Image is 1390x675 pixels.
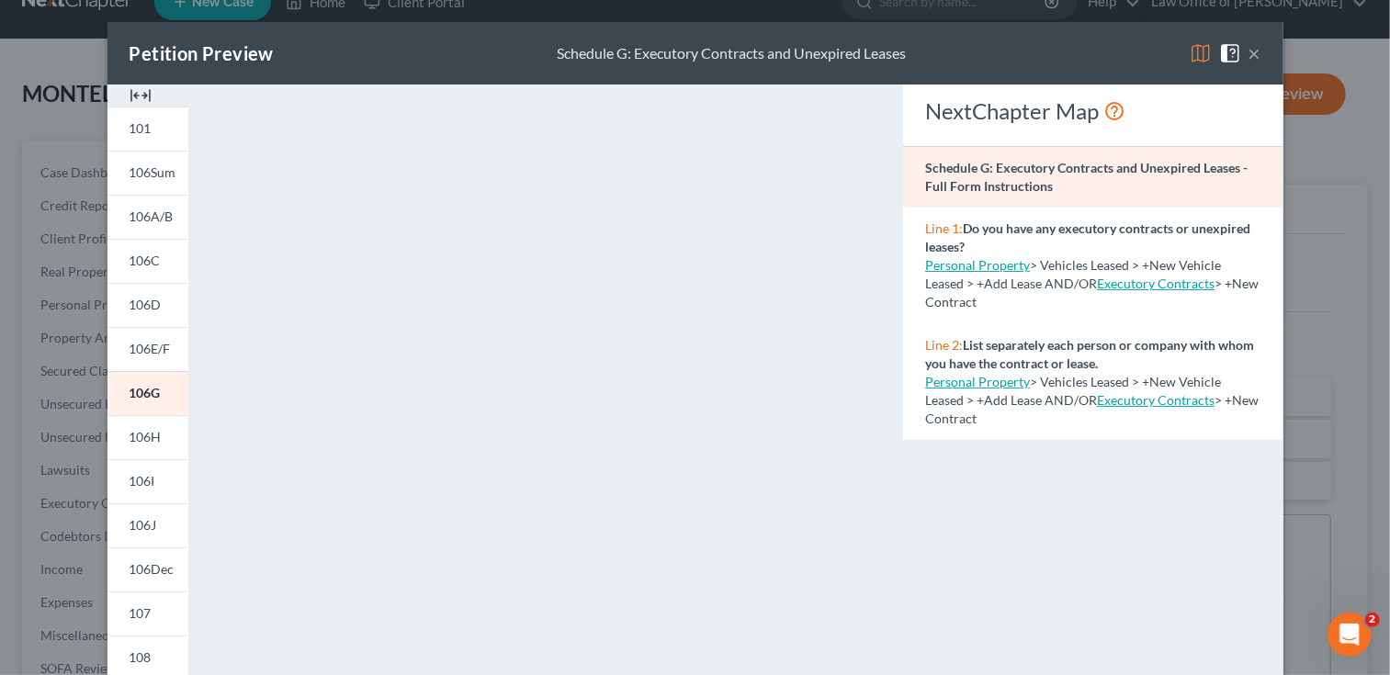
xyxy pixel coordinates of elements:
[107,371,188,415] a: 106G
[1097,392,1215,408] a: Executory Contracts
[925,160,1248,194] strong: Schedule G: Executory Contracts and Unexpired Leases - Full Form Instructions
[130,649,152,665] span: 108
[925,257,1030,273] a: Personal Property
[1328,613,1372,657] iframe: Intercom live chat
[1249,42,1261,64] button: ×
[130,40,274,66] div: Petition Preview
[130,605,152,621] span: 107
[925,257,1221,291] span: > Vehicles Leased > +New Vehicle Leased > +Add Lease AND/OR
[925,220,963,236] span: Line 1:
[130,120,152,136] span: 101
[1219,42,1241,64] img: help-close-5ba153eb36485ed6c1ea00a893f15db1cb9b99d6cae46e1a8edb6c62d00a1a76.svg
[107,459,188,503] a: 106I
[107,195,188,239] a: 106A/B
[1190,42,1212,64] img: map-eea8200ae884c6f1103ae1953ef3d486a96c86aabb227e865a55264e3737af1f.svg
[925,374,1030,389] a: Personal Property
[925,337,963,353] span: Line 2:
[107,591,188,636] a: 107
[107,327,188,371] a: 106E/F
[130,429,162,444] span: 106H
[130,385,161,400] span: 106G
[130,208,174,224] span: 106A/B
[107,415,188,459] a: 106H
[130,517,157,533] span: 106J
[1365,613,1380,627] span: 2
[925,337,1254,371] strong: List separately each person or company with whom you have the contract or lease.
[1097,276,1215,291] a: Executory Contracts
[925,374,1221,408] span: > Vehicles Leased > +New Vehicle Leased > +Add Lease AND/OR
[107,283,188,327] a: 106D
[107,503,188,547] a: 106J
[130,253,161,268] span: 106C
[130,561,175,577] span: 106Dec
[107,239,188,283] a: 106C
[925,220,1250,254] strong: Do you have any executory contracts or unexpired leases?
[130,84,152,107] img: expand-e0f6d898513216a626fdd78e52531dac95497ffd26381d4c15ee2fc46db09dca.svg
[107,107,188,151] a: 101
[130,164,176,180] span: 106Sum
[130,341,171,356] span: 106E/F
[130,297,162,312] span: 106D
[557,43,906,64] div: Schedule G: Executory Contracts and Unexpired Leases
[130,473,155,489] span: 106I
[925,392,1259,426] span: > +New Contract
[107,151,188,195] a: 106Sum
[925,96,1260,126] div: NextChapter Map
[107,547,188,591] a: 106Dec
